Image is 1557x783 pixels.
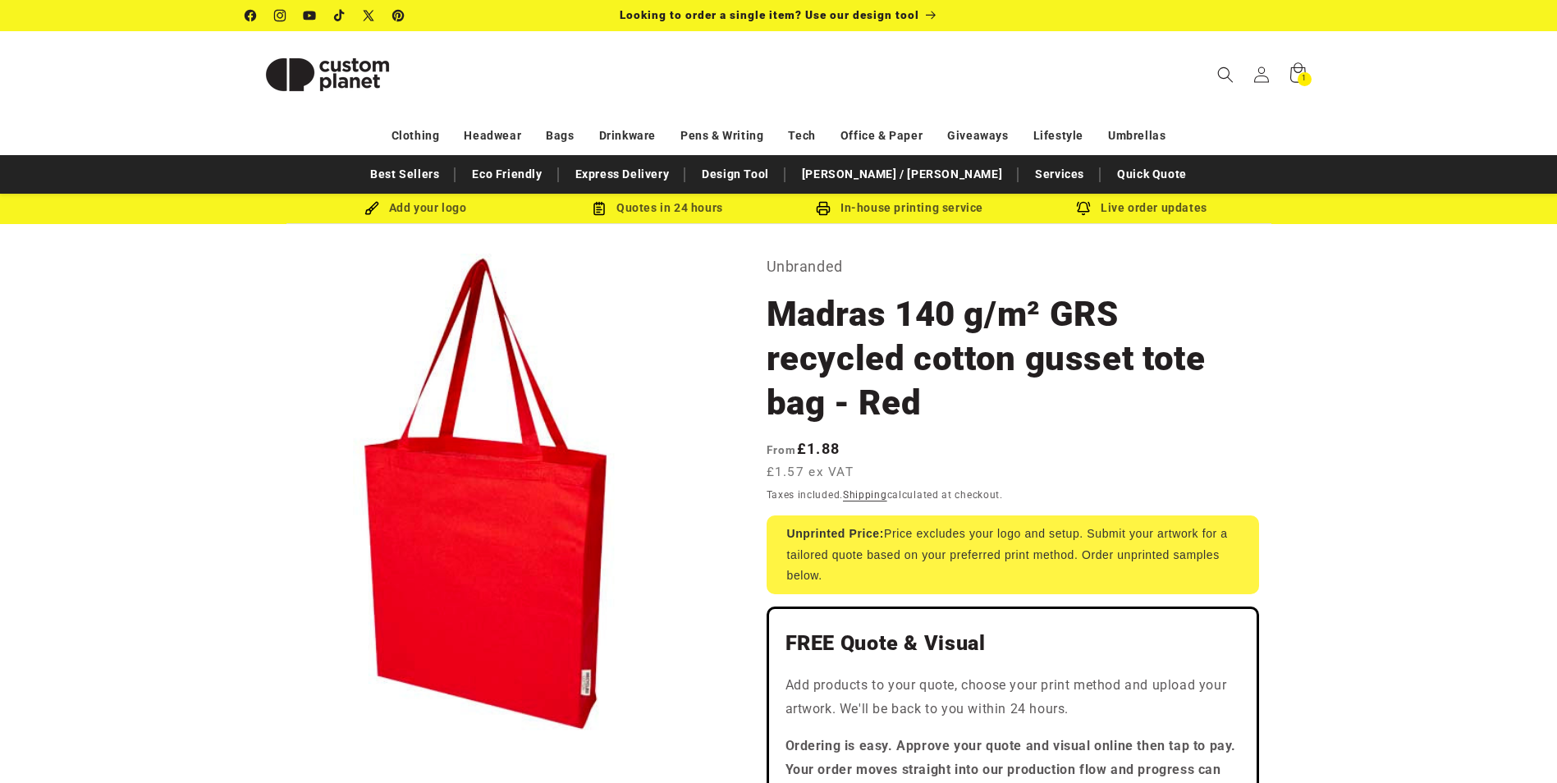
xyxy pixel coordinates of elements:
[599,121,656,150] a: Drinkware
[620,8,919,21] span: Looking to order a single item? Use our design tool
[767,463,854,482] span: £1.57 ex VAT
[767,443,797,456] span: From
[1108,121,1165,150] a: Umbrellas
[392,121,440,150] a: Clothing
[794,160,1010,189] a: [PERSON_NAME] / [PERSON_NAME]
[1033,121,1083,150] a: Lifestyle
[947,121,1008,150] a: Giveaways
[1207,57,1243,93] summary: Search
[1021,198,1263,218] div: Live order updates
[680,121,763,150] a: Pens & Writing
[546,121,574,150] a: Bags
[779,198,1021,218] div: In-house printing service
[767,254,1259,280] p: Unbranded
[464,121,521,150] a: Headwear
[464,160,550,189] a: Eco Friendly
[787,527,885,540] strong: Unprinted Price:
[767,292,1259,425] h1: Madras 140 g/m² GRS recycled cotton gusset tote bag - Red
[840,121,923,150] a: Office & Paper
[788,121,815,150] a: Tech
[362,160,447,189] a: Best Sellers
[1027,160,1092,189] a: Services
[843,489,887,501] a: Shipping
[767,440,840,457] strong: £1.88
[1076,201,1091,216] img: Order updates
[1109,160,1195,189] a: Quick Quote
[1302,72,1307,86] span: 1
[537,198,779,218] div: Quotes in 24 hours
[245,38,410,112] img: Custom Planet
[295,198,537,218] div: Add your logo
[816,201,831,216] img: In-house printing
[567,160,678,189] a: Express Delivery
[364,201,379,216] img: Brush Icon
[785,630,1240,657] h2: FREE Quote & Visual
[694,160,777,189] a: Design Tool
[785,674,1240,721] p: Add products to your quote, choose your print method and upload your artwork. We'll be back to yo...
[239,31,415,117] a: Custom Planet
[767,487,1259,503] div: Taxes included. calculated at checkout.
[592,201,607,216] img: Order Updates Icon
[245,254,726,734] media-gallery: Gallery Viewer
[767,515,1259,594] div: Price excludes your logo and setup. Submit your artwork for a tailored quote based on your prefer...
